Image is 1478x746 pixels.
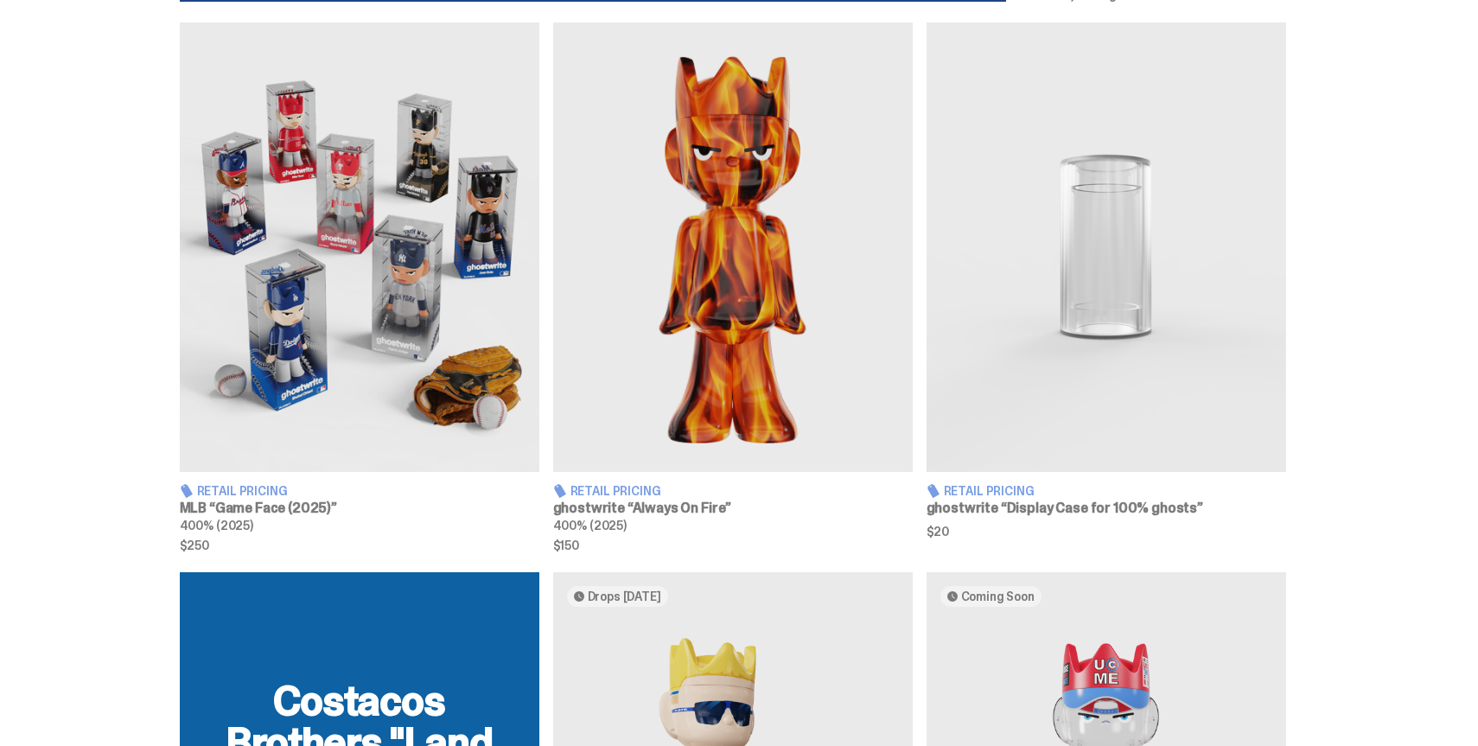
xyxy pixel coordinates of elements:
[180,518,253,533] span: 400% (2025)
[553,518,627,533] span: 400% (2025)
[553,22,913,551] a: Always On Fire Retail Pricing
[197,485,288,497] span: Retail Pricing
[180,22,539,472] img: Game Face (2025)
[927,22,1286,472] img: Display Case for 100% ghosts
[927,526,1286,538] span: $20
[553,501,913,515] h3: ghostwrite “Always On Fire”
[927,501,1286,515] h3: ghostwrite “Display Case for 100% ghosts”
[180,539,539,552] span: $250
[553,22,913,472] img: Always On Fire
[553,539,913,552] span: $150
[944,485,1035,497] span: Retail Pricing
[927,22,1286,551] a: Display Case for 100% ghosts Retail Pricing
[180,22,539,551] a: Game Face (2025) Retail Pricing
[961,590,1035,603] span: Coming Soon
[180,501,539,515] h3: MLB “Game Face (2025)”
[570,485,661,497] span: Retail Pricing
[588,590,661,603] span: Drops [DATE]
